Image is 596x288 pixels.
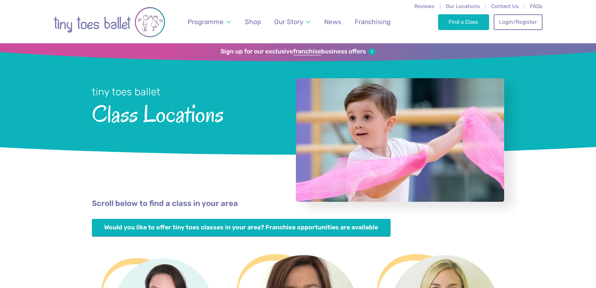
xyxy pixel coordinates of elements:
[92,86,160,98] small: tiny toes ballet
[446,3,480,9] a: Our Locations
[92,99,277,127] span: Class Locations
[188,18,224,26] span: Programme
[184,14,234,30] a: Programme
[274,18,303,26] span: Our Story
[414,3,435,9] a: Reviews
[92,198,504,209] p: Scroll below to find a class in your area
[271,14,314,30] a: Our Story
[293,48,321,56] strong: franchise
[355,18,391,26] span: Franchising
[494,14,543,30] a: Login/Register
[438,14,489,30] a: Find a Class
[491,3,519,9] a: Contact Us
[321,14,344,30] a: News
[242,14,264,30] a: Shop
[530,3,543,9] a: FAQs
[351,14,394,30] a: Franchising
[324,18,341,26] span: News
[245,18,261,26] span: Shop
[92,219,391,237] a: Would you like to offer tiny toes classes in your area? Franchise opportunities are available
[220,48,375,56] a: Sign up for our exclusivefranchisebusiness offers
[53,5,165,40] img: tiny toes ballet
